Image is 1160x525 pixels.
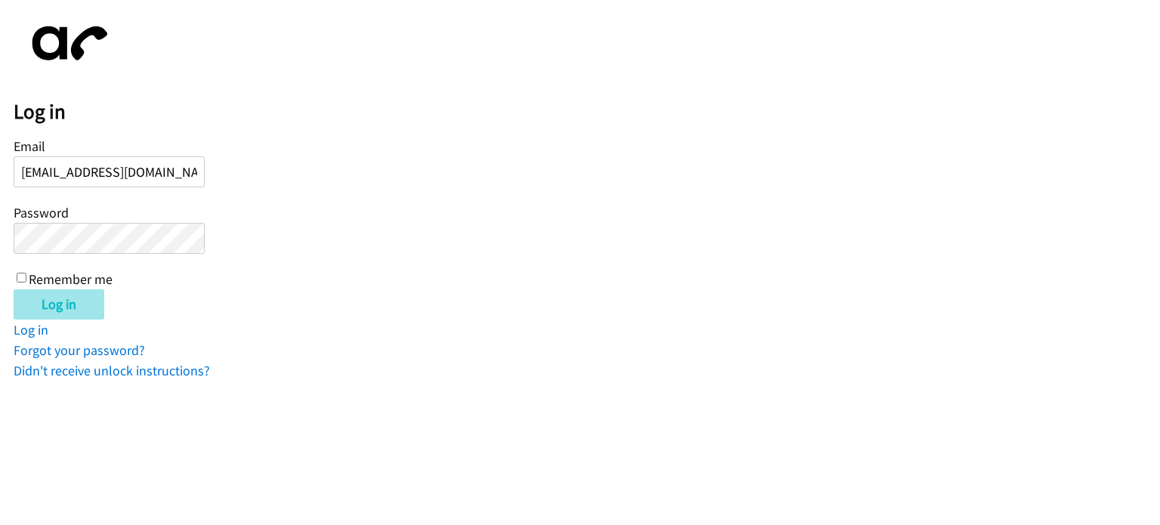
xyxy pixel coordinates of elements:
h2: Log in [14,99,1160,125]
label: Email [14,137,45,155]
label: Remember me [29,270,113,288]
a: Didn't receive unlock instructions? [14,362,210,379]
a: Forgot your password? [14,341,145,359]
a: Log in [14,321,48,338]
img: aphone-8a226864a2ddd6a5e75d1ebefc011f4aa8f32683c2d82f3fb0802fe031f96514.svg [14,14,119,73]
label: Password [14,204,69,221]
input: Log in [14,289,104,320]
